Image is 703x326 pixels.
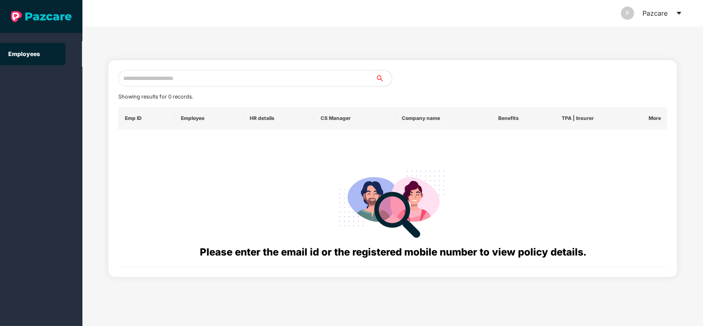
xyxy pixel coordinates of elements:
[676,10,682,16] span: caret-down
[243,107,314,129] th: HR details
[555,107,640,129] th: TPA | Insurer
[118,94,193,100] span: Showing results for 0 records.
[118,107,175,129] th: Emp ID
[333,161,452,244] img: svg+xml;base64,PHN2ZyB4bWxucz0iaHR0cDovL3d3dy53My5vcmcvMjAwMC9zdmciIHdpZHRoPSIyODgiIGhlaWdodD0iMj...
[200,246,586,258] span: Please enter the email id or the registered mobile number to view policy details.
[626,7,630,20] span: P
[395,107,492,129] th: Company name
[492,107,555,129] th: Benefits
[640,107,668,129] th: More
[375,75,392,82] span: search
[175,107,244,129] th: Employee
[314,107,396,129] th: CS Manager
[8,50,40,57] a: Employees
[375,70,392,87] button: search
